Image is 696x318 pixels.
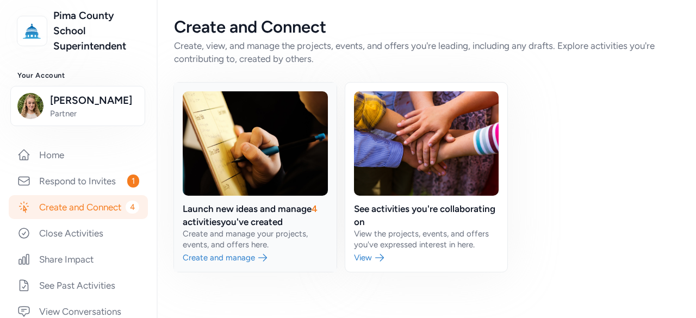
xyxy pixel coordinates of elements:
[20,19,44,43] img: logo
[9,143,148,167] a: Home
[9,169,148,193] a: Respond to Invites1
[10,86,145,126] button: [PERSON_NAME]Partner
[174,17,679,37] div: Create and Connect
[50,108,138,119] span: Partner
[9,273,148,297] a: See Past Activities
[9,221,148,245] a: Close Activities
[127,174,139,188] span: 1
[53,8,139,54] a: Pima County School Superintendent
[9,247,148,271] a: Share Impact
[9,195,148,219] a: Create and Connect4
[50,93,138,108] span: [PERSON_NAME]
[174,39,679,65] div: Create, view, and manage the projects, events, and offers you're leading, including any drafts. E...
[126,201,139,214] span: 4
[17,71,139,80] h3: Your Account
